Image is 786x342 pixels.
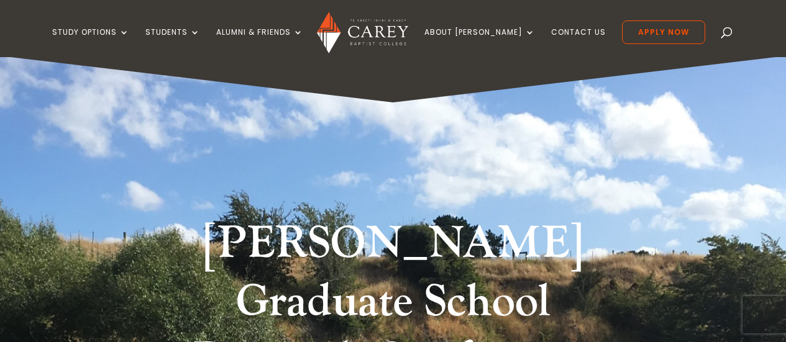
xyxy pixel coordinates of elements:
[551,28,606,57] a: Contact Us
[145,28,200,57] a: Students
[52,28,129,57] a: Study Options
[317,12,408,53] img: Carey Baptist College
[424,28,535,57] a: About [PERSON_NAME]
[622,20,705,44] a: Apply Now
[216,28,303,57] a: Alumni & Friends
